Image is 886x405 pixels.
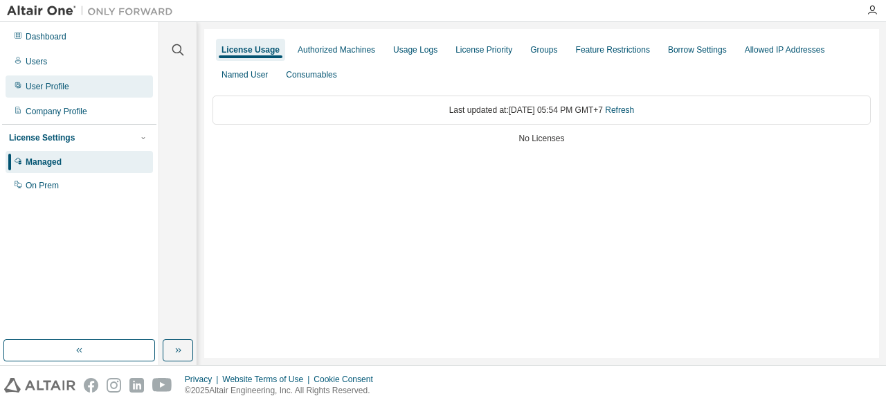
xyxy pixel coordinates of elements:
[530,44,557,55] div: Groups
[9,132,75,143] div: License Settings
[185,385,381,397] p: © 2025 Altair Engineering, Inc. All Rights Reserved.
[129,378,144,393] img: linkedin.svg
[7,4,180,18] img: Altair One
[152,378,172,393] img: youtube.svg
[221,44,280,55] div: License Usage
[107,378,121,393] img: instagram.svg
[745,44,825,55] div: Allowed IP Addresses
[26,156,62,168] div: Managed
[213,96,871,125] div: Last updated at: [DATE] 05:54 PM GMT+7
[26,180,59,191] div: On Prem
[185,374,222,385] div: Privacy
[84,378,98,393] img: facebook.svg
[221,69,268,80] div: Named User
[222,374,314,385] div: Website Terms of Use
[4,378,75,393] img: altair_logo.svg
[26,56,47,67] div: Users
[26,31,66,42] div: Dashboard
[393,44,437,55] div: Usage Logs
[605,105,634,115] a: Refresh
[455,44,512,55] div: License Priority
[668,44,727,55] div: Borrow Settings
[26,106,87,117] div: Company Profile
[314,374,381,385] div: Cookie Consent
[26,81,69,92] div: User Profile
[298,44,375,55] div: Authorized Machines
[576,44,650,55] div: Feature Restrictions
[286,69,336,80] div: Consumables
[213,133,871,144] div: No Licenses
